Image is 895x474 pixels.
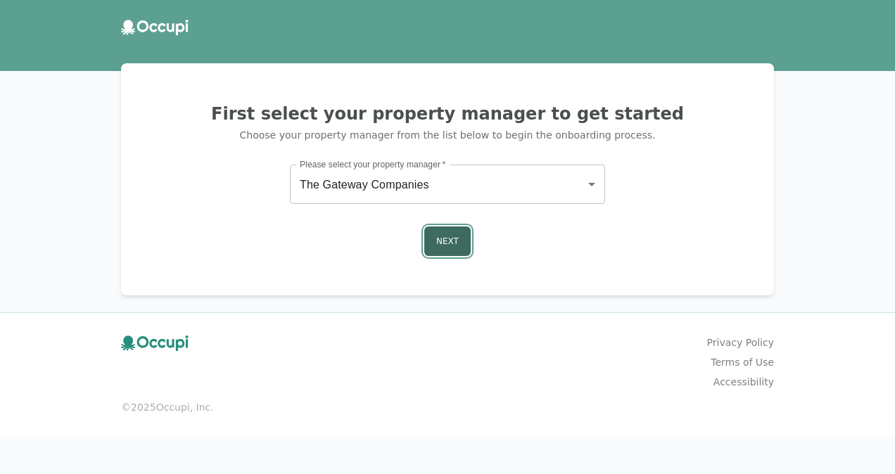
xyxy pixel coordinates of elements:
label: Please select your property manager [300,158,445,170]
h2: First select your property manager to get started [138,103,757,125]
button: Next [424,226,471,256]
div: The Gateway Companies [290,165,605,204]
small: © 2025 Occupi, Inc. [121,400,774,414]
a: Terms of Use [711,355,774,369]
a: Accessibility [713,375,774,389]
p: Choose your property manager from the list below to begin the onboarding process. [138,128,757,142]
a: Privacy Policy [707,335,774,350]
